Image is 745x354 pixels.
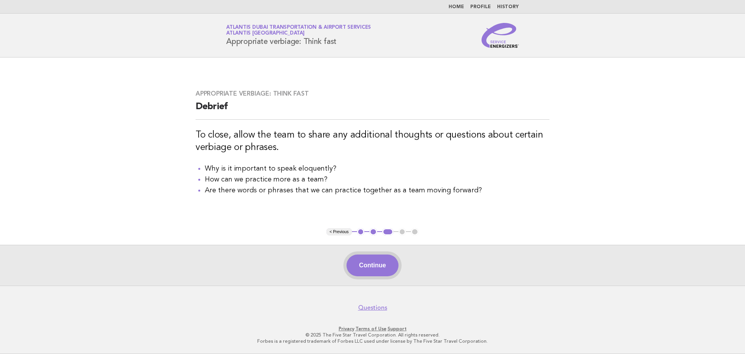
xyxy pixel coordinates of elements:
[357,228,365,236] button: 1
[135,338,610,344] p: Forbes is a registered trademark of Forbes LLC used under license by The Five Star Travel Corpora...
[347,255,398,276] button: Continue
[449,5,464,9] a: Home
[326,228,352,236] button: < Previous
[196,129,549,154] h3: To close, allow the team to share any additional thoughts or questions about certain verbiage or ...
[470,5,491,9] a: Profile
[355,326,386,331] a: Terms of Use
[135,326,610,332] p: · ·
[388,326,407,331] a: Support
[339,326,354,331] a: Privacy
[226,31,305,36] span: Atlantis [GEOGRAPHIC_DATA]
[196,101,549,120] h2: Debrief
[205,163,549,174] li: Why is it important to speak eloquently?
[497,5,519,9] a: History
[226,25,371,45] h1: Appropriate verbiage: Think fast
[226,25,371,36] a: Atlantis Dubai Transportation & Airport ServicesAtlantis [GEOGRAPHIC_DATA]
[369,228,377,236] button: 2
[205,185,549,196] li: Are there words or phrases that we can practice together as a team moving forward?
[382,228,393,236] button: 3
[196,90,549,98] h3: Appropriate verbiage: Think fast
[135,332,610,338] p: © 2025 The Five Star Travel Corporation. All rights reserved.
[358,304,387,312] a: Questions
[205,174,549,185] li: How can we practice more as a team?
[482,23,519,48] img: Service Energizers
